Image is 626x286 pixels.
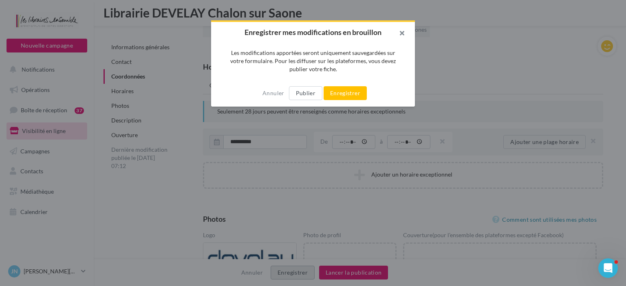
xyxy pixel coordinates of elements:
[224,28,402,36] h2: Enregistrer mes modifications en brouillon
[224,49,402,73] p: Les modifications apportées seront uniquement sauvegardées sur votre formulaire. Pour les diffuse...
[324,86,367,100] button: Enregistrer
[598,258,618,278] iframe: Intercom live chat
[259,88,287,98] button: Annuler
[289,86,322,100] button: Publier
